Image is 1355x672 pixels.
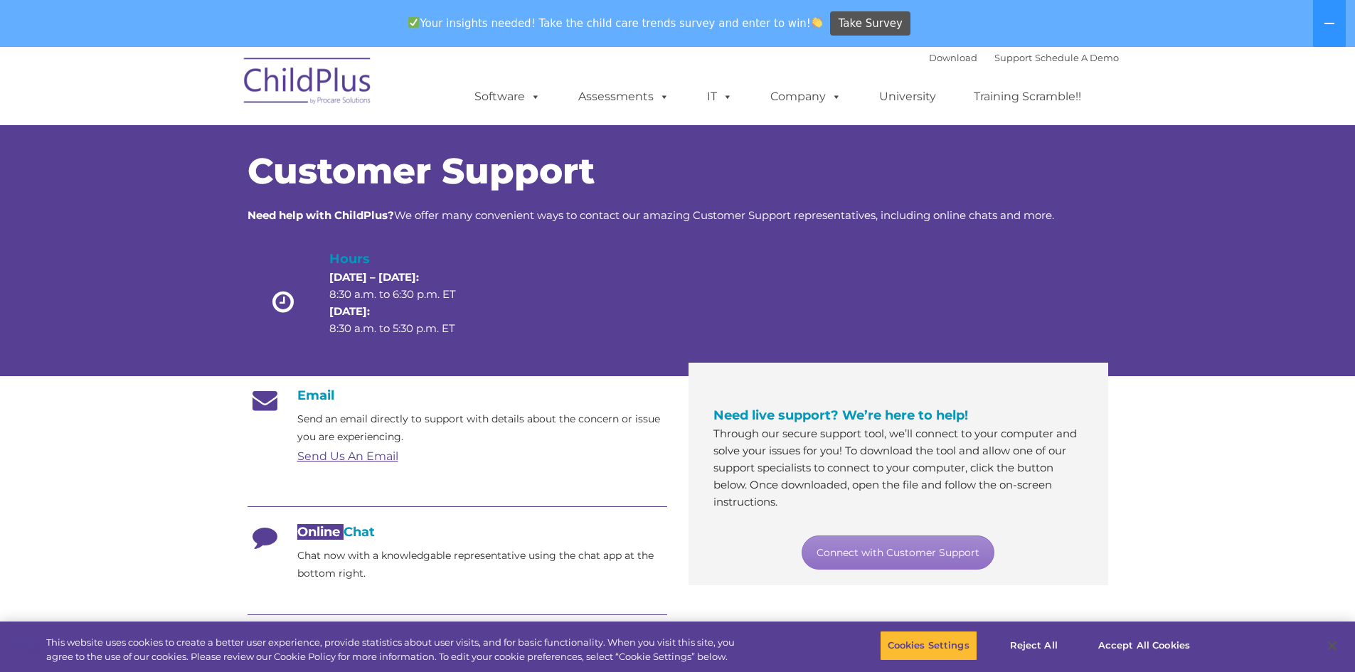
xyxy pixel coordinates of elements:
[1035,52,1119,63] a: Schedule A Demo
[248,149,595,193] span: Customer Support
[248,208,394,222] strong: Need help with ChildPlus?
[403,9,829,37] span: Your insights needed! Take the child care trends survey and enter to win!
[756,82,856,111] a: Company
[802,535,994,570] a: Connect with Customer Support
[994,52,1032,63] a: Support
[1090,631,1198,661] button: Accept All Cookies
[812,17,822,28] img: 👏
[408,17,419,28] img: ✅
[989,631,1078,661] button: Reject All
[329,270,419,284] strong: [DATE] – [DATE]:
[248,524,667,540] h4: Online Chat
[865,82,950,111] a: University
[960,82,1095,111] a: Training Scramble!!
[237,48,379,119] img: ChildPlus by Procare Solutions
[564,82,684,111] a: Assessments
[329,304,370,318] strong: [DATE]:
[830,11,910,36] a: Take Survey
[1317,630,1348,661] button: Close
[329,249,480,269] h4: Hours
[693,82,747,111] a: IT
[929,52,977,63] a: Download
[297,547,667,582] p: Chat now with a knowledgable representative using the chat app at the bottom right.
[880,631,977,661] button: Cookies Settings
[248,208,1054,222] span: We offer many convenient ways to contact our amazing Customer Support representatives, including ...
[713,425,1083,511] p: Through our secure support tool, we’ll connect to your computer and solve your issues for you! To...
[297,410,667,446] p: Send an email directly to support with details about the concern or issue you are experiencing.
[929,52,1119,63] font: |
[297,449,398,463] a: Send Us An Email
[248,388,667,403] h4: Email
[713,407,968,423] span: Need live support? We’re here to help!
[46,636,745,663] div: This website uses cookies to create a better user experience, provide statistics about user visit...
[839,11,903,36] span: Take Survey
[329,269,480,337] p: 8:30 a.m. to 6:30 p.m. ET 8:30 a.m. to 5:30 p.m. ET
[460,82,555,111] a: Software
